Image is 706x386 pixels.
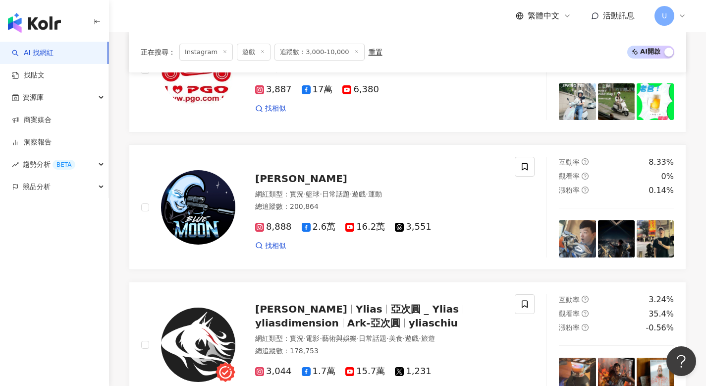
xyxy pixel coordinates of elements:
span: 活動訊息 [603,11,635,20]
div: 35.4% [649,309,674,320]
span: yliaschiu [409,317,458,329]
span: 找相似 [265,104,286,114]
span: 追蹤數：3,000-10,000 [274,44,364,61]
span: · [386,334,388,342]
div: -0.56% [646,322,674,333]
span: question-circle [582,296,589,303]
div: 重置 [369,48,382,56]
span: 6,380 [342,84,379,95]
span: · [350,190,352,198]
span: · [403,334,405,342]
span: question-circle [582,158,589,165]
span: [PERSON_NAME] [255,303,347,315]
iframe: Help Scout Beacon - Open [666,346,696,376]
span: 遊戲 [352,190,366,198]
img: post-image [598,83,635,121]
span: 籃球 [306,190,320,198]
span: 競品分析 [23,176,51,198]
span: 互動率 [559,158,580,166]
img: post-image [637,220,674,257]
span: 繁體中文 [528,10,559,21]
span: 16.2萬 [345,222,385,232]
span: 運動 [368,190,382,198]
span: 正在搜尋 ： [141,48,175,56]
span: · [320,334,322,342]
img: post-image [637,83,674,121]
img: post-image [559,83,596,121]
a: searchAI 找網紅 [12,48,54,58]
span: 找相似 [265,241,286,251]
div: 網紅類型 ： [255,334,503,344]
img: KOL Avatar [161,308,235,382]
span: 1,231 [395,366,432,377]
span: · [366,190,368,198]
span: 藝術與娛樂 [322,334,357,342]
span: [PERSON_NAME] [255,173,347,185]
span: · [304,334,306,342]
div: 總追蹤數 ： 200,864 [255,202,503,212]
span: 2.6萬 [302,222,336,232]
span: 漲粉率 [559,323,580,331]
div: 0% [661,171,674,182]
span: 3,887 [255,84,292,95]
span: 日常話題 [322,190,350,198]
a: 找貼文 [12,70,45,80]
div: 3.24% [649,294,674,305]
div: 總追蹤數 ： 178,753 [255,346,503,356]
span: question-circle [582,324,589,331]
span: 實況 [290,334,304,342]
img: logo [8,13,61,33]
span: 資源庫 [23,86,44,109]
span: 互動率 [559,296,580,304]
span: 美食 [389,334,403,342]
span: 漲粉率 [559,186,580,194]
span: 15.7萬 [345,366,385,377]
span: Ark-亞次圓 [347,317,400,329]
span: question-circle [582,187,589,193]
span: · [357,334,359,342]
span: 遊戲 [237,44,271,61]
span: question-circle [582,173,589,180]
span: 觀看率 [559,172,580,180]
span: 遊戲 [405,334,419,342]
span: yliasdimension [255,317,339,329]
span: 17萬 [302,84,333,95]
img: KOL Avatar [161,170,235,245]
div: BETA [53,160,75,170]
span: Instagram [179,44,233,61]
span: 實況 [290,190,304,198]
a: 找相似 [255,241,286,251]
span: · [304,190,306,198]
span: 日常話題 [359,334,386,342]
div: 0.14% [649,185,674,196]
span: 8,888 [255,222,292,232]
div: 8.33% [649,157,674,168]
a: 洞察報告 [12,137,52,147]
span: U [662,10,667,21]
img: post-image [559,220,596,257]
span: · [419,334,421,342]
span: 趨勢分析 [23,153,75,176]
span: 3,044 [255,366,292,377]
img: post-image [598,220,635,257]
span: rise [12,161,19,168]
span: · [320,190,322,198]
div: 網紅類型 ： [255,190,503,199]
span: 3,551 [395,222,432,232]
span: 電影 [306,334,320,342]
a: 找相似 [255,104,286,114]
span: 觀看率 [559,310,580,318]
span: 1.7萬 [302,366,336,377]
span: 旅遊 [421,334,435,342]
span: 亞次圓 _ Ylias [391,303,459,315]
a: 商案媒合 [12,115,52,125]
a: KOL Avatar[PERSON_NAME]網紅類型：實況·籃球·日常話題·遊戲·運動總追蹤數：200,8648,8882.6萬16.2萬3,551找相似互動率question-circle8... [129,144,686,270]
span: Ylias [356,303,382,315]
span: question-circle [582,310,589,317]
